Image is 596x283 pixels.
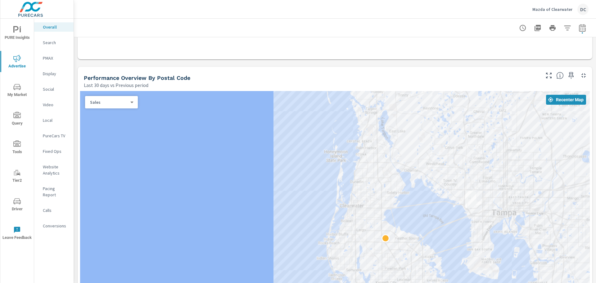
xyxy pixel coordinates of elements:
p: Pacing Report [43,185,69,198]
span: Tier2 [2,169,32,184]
p: Fixed Ops [43,148,69,154]
div: Website Analytics [34,162,74,178]
div: Sales [85,99,133,105]
div: Social [34,84,74,94]
h5: Performance Overview By Postal Code [84,75,190,81]
div: Conversions [34,221,74,231]
p: Search [43,39,69,46]
p: Mazda of Clearwater [532,7,572,12]
p: Overall [43,24,69,30]
p: Social [43,86,69,92]
p: Video [43,102,69,108]
div: Video [34,100,74,109]
span: Query [2,112,32,127]
span: Save this to your personalized report [566,71,576,80]
p: PureCars TV [43,133,69,139]
p: Last 30 days vs Previous period [84,81,148,89]
span: Leave Feedback [2,226,32,241]
span: Recenter Map [549,97,584,103]
span: Driver [2,198,32,213]
p: Local [43,117,69,123]
div: Display [34,69,74,78]
button: Select Date Range [576,22,589,34]
p: Display [43,71,69,77]
div: PMAX [34,53,74,63]
span: Advertise [2,55,32,70]
div: Pacing Report [34,184,74,199]
span: Understand performance data by postal code. Individual postal codes can be selected and expanded ... [556,72,564,79]
p: PMAX [43,55,69,61]
div: Search [34,38,74,47]
button: Make Fullscreen [544,71,554,80]
p: Website Analytics [43,164,69,176]
p: Calls [43,207,69,213]
div: Calls [34,206,74,215]
span: PURE Insights [2,26,32,41]
p: Sales [90,99,128,105]
p: Conversions [43,223,69,229]
div: Local [34,116,74,125]
button: Apply Filters [561,22,574,34]
div: Fixed Ops [34,147,74,156]
button: Recenter Map [546,95,586,105]
div: PureCars TV [34,131,74,140]
div: nav menu [0,19,34,247]
button: "Export Report to PDF" [531,22,544,34]
div: Overall [34,22,74,32]
div: DC [577,4,589,15]
span: Tools [2,140,32,156]
button: Print Report [546,22,559,34]
span: My Market [2,83,32,98]
button: Minimize Widget [579,71,589,80]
